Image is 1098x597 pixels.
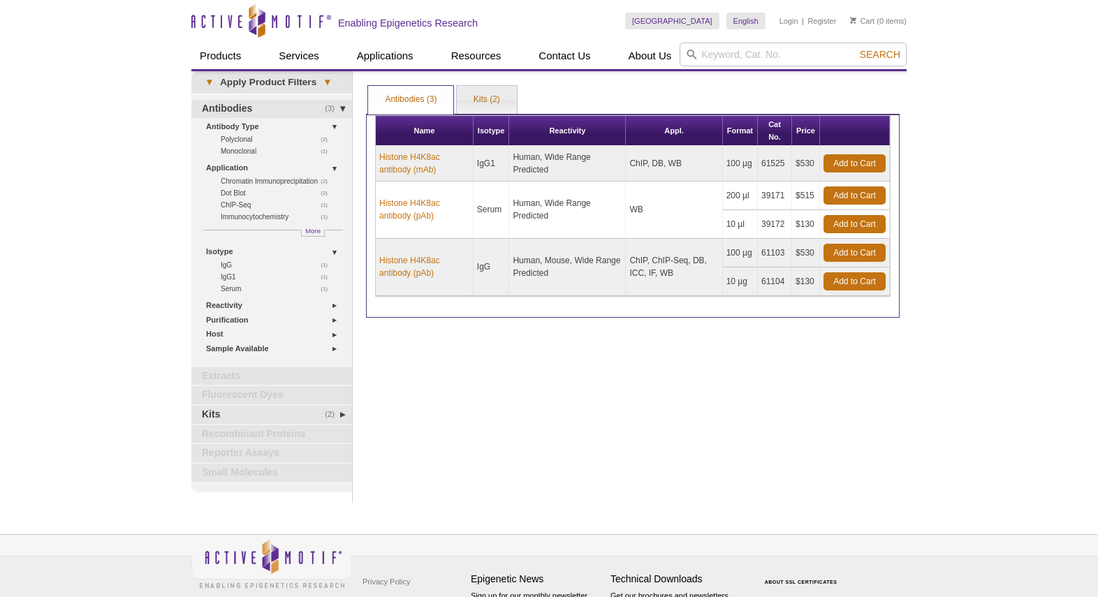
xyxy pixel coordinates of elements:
li: | [802,13,804,29]
a: Fluorescent Dyes [191,386,352,404]
span: (2) [321,187,335,199]
table: Click to Verify - This site chose Symantec SSL for secure e-commerce and confidential communicati... [750,559,855,590]
a: Histone H4K8ac antibody (pAb) [379,254,469,279]
a: [GEOGRAPHIC_DATA] [625,13,719,29]
span: ▾ [198,76,220,89]
td: $515 [792,182,820,210]
td: 10 µl [723,210,758,239]
td: Human, Wide Range Predicted [509,146,626,182]
a: Extracts [191,367,352,385]
td: ChIP, DB, WB [626,146,722,182]
a: Add to Cart [823,244,886,262]
span: (1) [321,211,335,223]
td: 10 µg [723,267,758,296]
span: More [305,225,321,237]
a: (2)Dot Blot [221,187,335,199]
h2: Enabling Epigenetics Research [338,17,478,29]
span: (1) [321,145,335,157]
a: Contact Us [530,43,599,69]
td: Human, Mouse, Wide Range Predicted [509,239,626,296]
span: (2) [321,133,335,145]
li: (0 items) [850,13,907,29]
td: 39172 [758,210,792,239]
a: Applications [349,43,422,69]
a: (1)Immunocytochemistry [221,211,335,223]
a: Privacy Policy [359,571,413,592]
img: Active Motif, [191,535,352,591]
a: Add to Cart [823,186,886,205]
th: Format [723,116,758,146]
a: ABOUT SSL CERTIFICATES [765,580,837,584]
span: ▾ [316,76,338,89]
td: Serum [474,182,510,239]
a: Register [807,16,836,26]
td: $130 [792,210,820,239]
a: (2)Chromatin Immunoprecipitation [221,175,335,187]
a: ▾Apply Product Filters▾ [191,71,352,94]
a: About Us [620,43,680,69]
a: More [301,230,325,237]
td: 61525 [758,146,792,182]
span: (1) [321,259,335,271]
span: (1) [321,283,335,295]
a: Histone H4K8ac antibody (pAb) [379,197,469,222]
a: Resources [443,43,510,69]
span: (2) [325,406,342,424]
th: Name [376,116,474,146]
a: (3)Antibodies [191,100,352,118]
a: Services [270,43,328,69]
a: English [726,13,766,29]
span: (3) [325,100,342,118]
th: Cat No. [758,116,792,146]
td: 61103 [758,239,792,267]
td: 61104 [758,267,792,296]
span: Search [860,49,900,60]
a: (1)Serum [221,283,335,295]
a: Recombinant Proteins [191,425,352,443]
td: Human, Wide Range Predicted [509,182,626,239]
th: Appl. [626,116,722,146]
a: Isotype [206,244,344,259]
td: 100 µg [723,239,758,267]
td: WB [626,182,722,239]
td: ChIP, ChIP-Seq, DB, ICC, IF, WB [626,239,722,296]
a: (1)ChIP-Seq [221,199,335,211]
a: Application [206,161,344,175]
a: (1)Monoclonal [221,145,335,157]
a: (1)IgG [221,259,335,271]
td: 39171 [758,182,792,210]
a: (2)Polyclonal [221,133,335,145]
td: IgG1 [474,146,510,182]
span: (2) [321,175,335,187]
a: Reactivity [206,298,344,313]
h4: Epigenetic News [471,573,603,585]
td: $530 [792,146,820,182]
a: Sample Available [206,341,344,356]
h4: Technical Downloads [610,573,743,585]
td: 100 µg [723,146,758,182]
a: Cart [850,16,874,26]
td: 200 µl [723,182,758,210]
button: Search [856,48,905,61]
a: Add to Cart [823,215,886,233]
td: IgG [474,239,510,296]
a: Purification [206,313,344,327]
a: Small Molecules [191,464,352,482]
span: (1) [321,199,335,211]
th: Price [792,116,820,146]
a: Add to Cart [823,272,886,290]
th: Reactivity [509,116,626,146]
a: (1)IgG1 [221,271,335,283]
a: Antibody Type [206,119,344,134]
a: Histone H4K8ac antibody (mAb) [379,151,469,176]
a: Reporter Assays [191,444,352,462]
img: Your Cart [850,17,856,24]
input: Keyword, Cat. No. [680,43,907,66]
a: Host [206,327,344,341]
td: $130 [792,267,820,296]
td: $530 [792,239,820,267]
a: Login [779,16,798,26]
a: Products [191,43,249,69]
th: Isotype [474,116,510,146]
a: Kits (2) [457,86,517,114]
